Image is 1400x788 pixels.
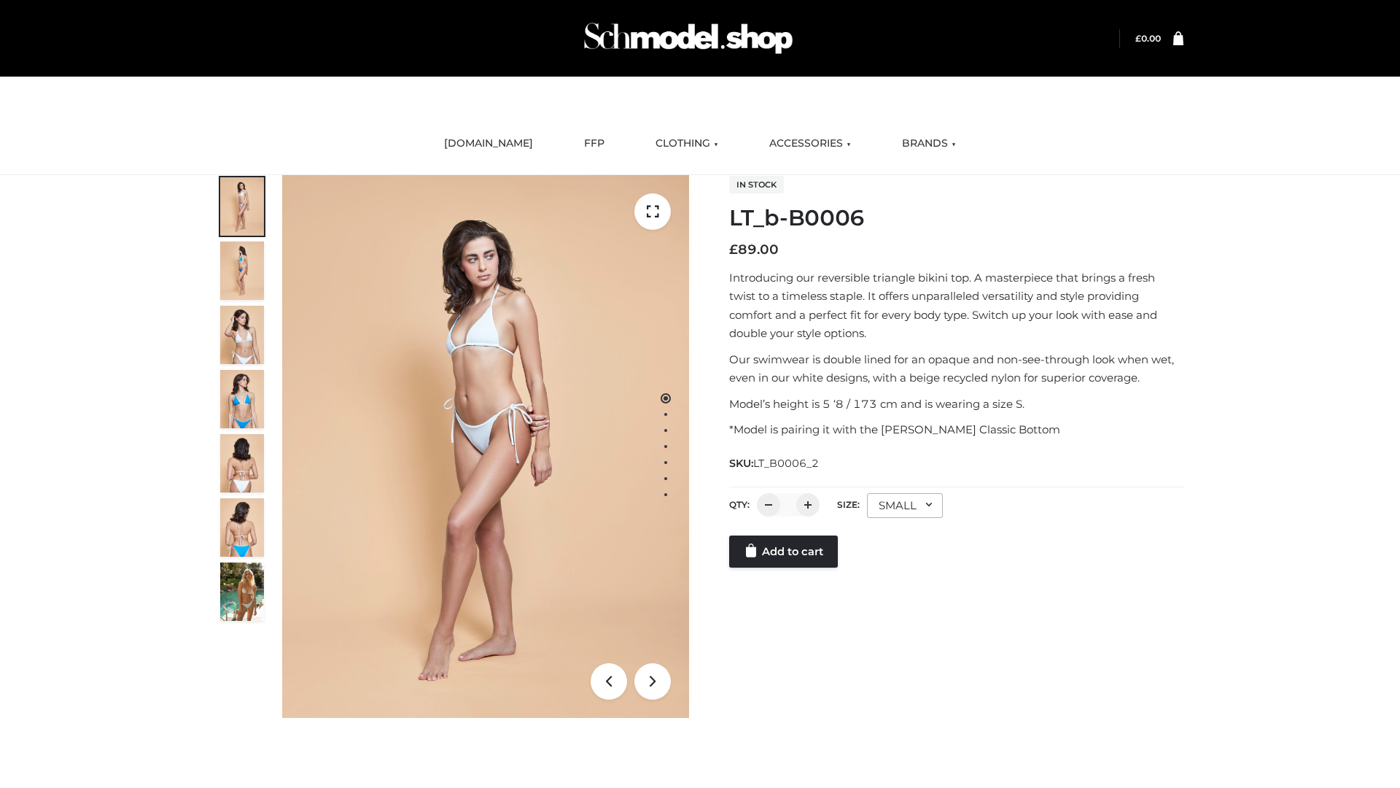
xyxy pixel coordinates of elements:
[220,306,264,364] img: ArielClassicBikiniTop_CloudNine_AzureSky_OW114ECO_3-scaled.jpg
[753,457,819,470] span: LT_B0006_2
[729,536,838,568] a: Add to cart
[758,128,862,160] a: ACCESSORIES
[1135,33,1141,44] span: £
[220,242,264,300] img: ArielClassicBikiniTop_CloudNine_AzureSky_OW114ECO_2-scaled.jpg
[729,242,779,258] bdi: 89.00
[729,455,820,472] span: SKU:
[837,499,860,510] label: Size:
[1135,33,1161,44] a: £0.00
[282,175,689,718] img: LT_b-B0006
[1135,33,1161,44] bdi: 0.00
[729,420,1183,439] p: *Model is pairing it with the [PERSON_NAME] Classic Bottom
[729,499,750,510] label: QTY:
[220,563,264,621] img: Arieltop_CloudNine_AzureSky2.jpg
[433,128,544,160] a: [DOMAIN_NAME]
[729,269,1183,343] p: Introducing our reversible triangle bikini top. A masterpiece that brings a fresh twist to a time...
[220,498,264,557] img: ArielClassicBikiniTop_CloudNine_AzureSky_OW114ECO_8-scaled.jpg
[729,242,738,258] span: £
[891,128,967,160] a: BRANDS
[729,176,784,193] span: In stock
[573,128,615,160] a: FFP
[220,177,264,236] img: ArielClassicBikiniTop_CloudNine_AzureSky_OW114ECO_1-scaled.jpg
[579,9,798,67] img: Schmodel Admin 964
[729,395,1183,414] p: Model’s height is 5 ‘8 / 173 cm and is wearing a size S.
[729,205,1183,231] h1: LT_b-B0006
[645,128,729,160] a: CLOTHING
[220,434,264,492] img: ArielClassicBikiniTop_CloudNine_AzureSky_OW114ECO_7-scaled.jpg
[220,370,264,428] img: ArielClassicBikiniTop_CloudNine_AzureSky_OW114ECO_4-scaled.jpg
[729,350,1183,387] p: Our swimwear is double lined for an opaque and non-see-through look when wet, even in our white d...
[867,493,943,518] div: SMALL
